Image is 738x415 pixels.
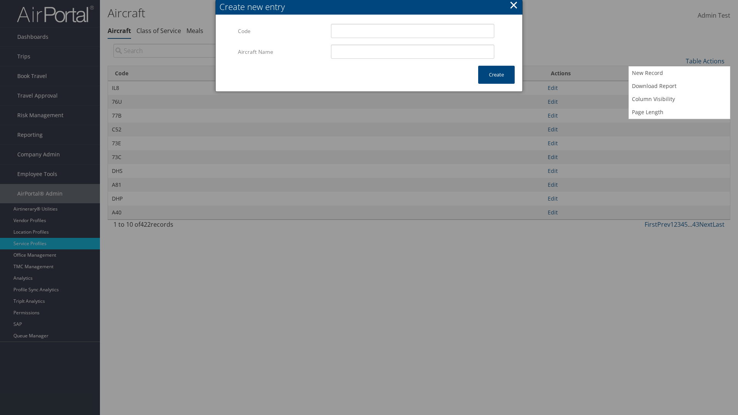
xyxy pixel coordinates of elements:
[238,24,325,38] label: Code
[629,66,730,80] a: New Record
[219,1,522,13] div: Create new entry
[238,45,325,59] label: Aircraft Name
[629,80,730,93] a: Download Report
[629,93,730,106] a: Column Visibility
[629,106,730,119] a: Page Length
[478,66,515,84] button: Create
